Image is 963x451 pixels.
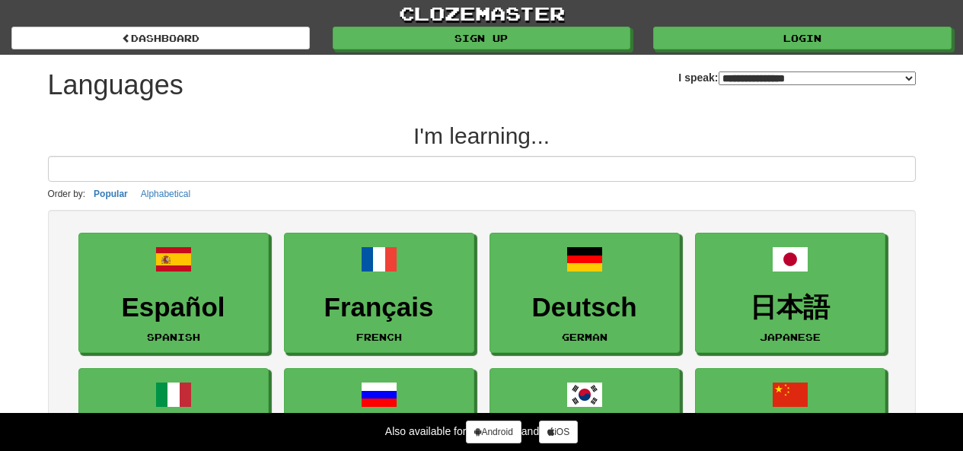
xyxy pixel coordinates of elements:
[11,27,310,49] a: dashboard
[678,70,915,85] label: I speak:
[292,293,466,322] h3: Français
[489,233,680,354] a: DeutschGerman
[653,27,952,49] a: Login
[760,332,821,342] small: Japanese
[147,332,200,342] small: Spanish
[87,293,260,322] h3: Español
[466,421,521,443] a: Android
[48,70,183,100] h1: Languages
[498,293,671,322] h3: Deutsch
[703,293,877,322] h3: 日本語
[333,27,631,49] a: Sign up
[562,332,607,342] small: German
[695,233,885,354] a: 日本語Japanese
[78,233,269,354] a: EspañolSpanish
[719,71,916,85] select: I speak:
[136,186,195,202] button: Alphabetical
[48,123,916,148] h2: I'm learning...
[356,332,402,342] small: French
[539,421,578,443] a: iOS
[48,189,86,199] small: Order by:
[284,233,474,354] a: FrançaisFrench
[89,186,132,202] button: Popular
